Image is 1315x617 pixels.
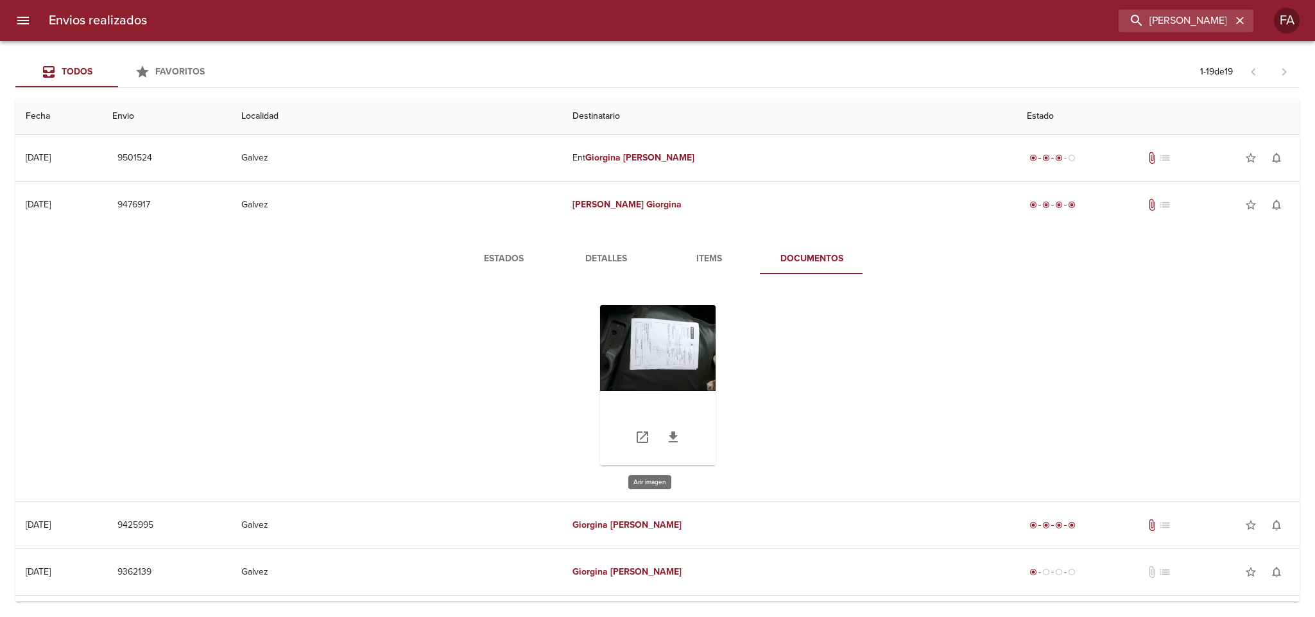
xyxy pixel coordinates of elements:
[15,56,221,87] div: Tabs Envios
[231,98,562,135] th: Localidad
[1146,152,1158,164] span: Tiene documentos adjuntos
[562,135,1017,181] td: Ent
[1264,559,1289,585] button: Activar notificaciones
[1027,152,1078,164] div: En viaje
[1274,8,1300,33] div: FA
[1027,519,1078,532] div: Entregado
[646,199,682,210] em: Giorgina
[1029,521,1037,529] span: radio_button_checked
[1068,201,1076,209] span: radio_button_checked
[1158,519,1171,532] span: No tiene pedido asociado
[231,502,562,548] td: Galvez
[1055,154,1063,162] span: radio_button_checked
[1146,566,1158,578] span: No tiene documentos adjuntos
[1238,192,1264,218] button: Agregar a favoritos
[117,517,153,534] span: 9425995
[1244,519,1257,532] span: star_border
[1270,152,1283,164] span: notifications_none
[1158,198,1171,211] span: No tiene pedido asociado
[562,98,1017,135] th: Destinatario
[1146,519,1158,532] span: Tiene documentos adjuntos
[1068,154,1076,162] span: radio_button_unchecked
[1270,566,1283,578] span: notifications_none
[1146,198,1158,211] span: Tiene documentos adjuntos
[117,150,152,166] span: 9501524
[627,422,658,453] a: Abrir
[1042,568,1050,576] span: radio_button_unchecked
[666,251,753,267] span: Items
[610,566,682,577] em: [PERSON_NAME]
[1238,559,1264,585] button: Agregar a favoritos
[26,199,51,210] div: [DATE]
[1068,521,1076,529] span: radio_button_checked
[102,98,231,135] th: Envio
[1017,98,1300,135] th: Estado
[1042,521,1050,529] span: radio_button_checked
[155,66,205,77] span: Favoritos
[1055,201,1063,209] span: radio_button_checked
[26,519,51,530] div: [DATE]
[1029,201,1037,209] span: radio_button_checked
[563,251,650,267] span: Detalles
[15,98,102,135] th: Fecha
[1042,201,1050,209] span: radio_button_checked
[572,566,608,577] em: Giorgina
[8,5,39,36] button: menu
[1158,566,1171,578] span: No tiene pedido asociado
[26,566,51,577] div: [DATE]
[1264,145,1289,171] button: Activar notificaciones
[623,152,694,163] em: [PERSON_NAME]
[1029,568,1037,576] span: radio_button_checked
[1068,568,1076,576] span: radio_button_unchecked
[49,10,147,31] h6: Envios realizados
[1055,521,1063,529] span: radio_button_checked
[1027,198,1078,211] div: Entregado
[231,182,562,228] td: Galvez
[1244,566,1257,578] span: star_border
[112,514,159,537] button: 9425995
[1029,154,1037,162] span: radio_button_checked
[1027,566,1078,578] div: Generado
[117,197,150,213] span: 9476917
[1238,65,1269,78] span: Pagina anterior
[1200,65,1233,78] p: 1 - 19 de 19
[1042,154,1050,162] span: radio_button_checked
[231,135,562,181] td: Galvez
[112,146,157,170] button: 9501524
[26,152,51,163] div: [DATE]
[1270,519,1283,532] span: notifications_none
[1055,568,1063,576] span: radio_button_unchecked
[1238,512,1264,538] button: Agregar a favoritos
[231,549,562,595] td: Galvez
[572,519,608,530] em: Giorgina
[112,561,157,584] button: 9362139
[1264,512,1289,538] button: Activar notificaciones
[658,422,689,453] a: Descargar
[768,251,855,267] span: Documentos
[112,193,155,217] button: 9476917
[1270,198,1283,211] span: notifications_none
[572,199,644,210] em: [PERSON_NAME]
[1119,10,1232,32] input: buscar
[1158,152,1171,164] span: No tiene pedido asociado
[460,251,547,267] span: Estados
[1238,145,1264,171] button: Agregar a favoritos
[1269,56,1300,87] span: Pagina siguiente
[117,564,151,580] span: 9362139
[610,519,682,530] em: [PERSON_NAME]
[585,152,621,163] em: Giorgina
[452,243,863,274] div: Tabs detalle de guia
[62,66,92,77] span: Todos
[1244,198,1257,211] span: star_border
[1264,192,1289,218] button: Activar notificaciones
[1244,152,1257,164] span: star_border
